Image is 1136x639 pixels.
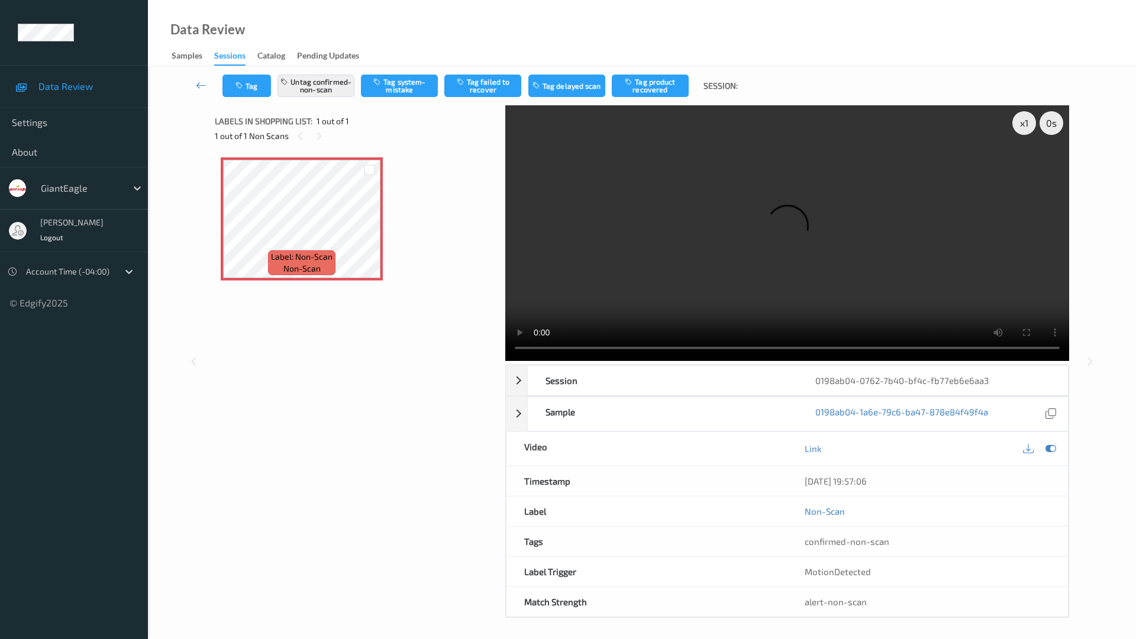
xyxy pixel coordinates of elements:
div: Label Trigger [506,557,788,586]
button: Tag system-mistake [361,75,438,97]
div: Timestamp [506,466,788,496]
div: Match Strength [506,587,788,617]
span: confirmed-non-scan [805,536,889,547]
a: Samples [172,48,214,64]
span: Labels in shopping list: [215,115,312,127]
span: non-scan [283,263,321,275]
div: 0 s [1040,111,1063,135]
a: 0198ab04-1a6e-79c6-ba47-878e84f49f4a [815,406,988,422]
div: alert-non-scan [805,596,1050,608]
div: Sample0198ab04-1a6e-79c6-ba47-878e84f49f4a [506,396,1069,431]
div: Session [528,366,798,395]
div: Data Review [170,24,245,35]
div: Samples [172,50,202,64]
a: Non-Scan [805,505,845,517]
button: Tag [222,75,271,97]
span: Label: Non-Scan [271,251,333,263]
div: 1 out of 1 Non Scans [215,128,497,143]
a: Pending Updates [297,48,371,64]
div: Video [506,432,788,466]
button: Tag delayed scan [528,75,605,97]
button: Untag confirmed-non-scan [277,75,354,97]
div: 0198ab04-0762-7b40-bf4c-fb77eb6e6aa3 [798,366,1068,395]
div: Label [506,496,788,526]
div: Catalog [257,50,285,64]
span: 1 out of 1 [317,115,349,127]
a: Sessions [214,48,257,66]
div: x 1 [1012,111,1036,135]
div: Session0198ab04-0762-7b40-bf4c-fb77eb6e6aa3 [506,365,1069,396]
div: [DATE] 19:57:06 [805,475,1050,487]
a: Link [805,443,822,454]
div: Tags [506,527,788,556]
div: Pending Updates [297,50,359,64]
div: Sessions [214,50,246,66]
a: Catalog [257,48,297,64]
button: Tag product recovered [612,75,689,97]
div: MotionDetected [787,557,1068,586]
span: Session: [703,80,738,92]
div: Sample [528,397,798,431]
button: Tag failed to recover [444,75,521,97]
